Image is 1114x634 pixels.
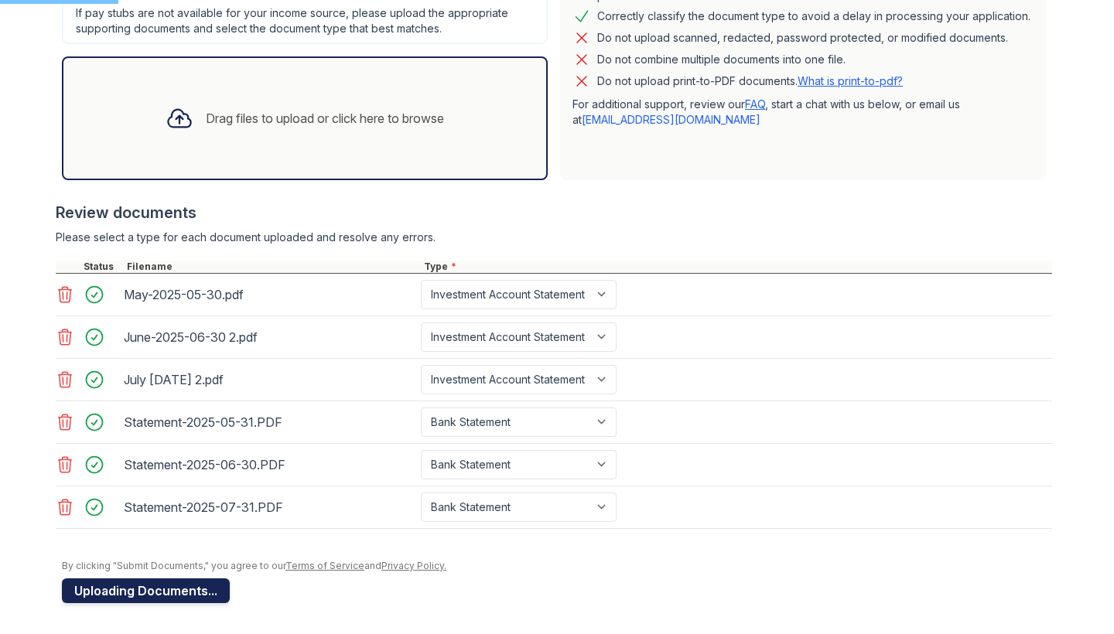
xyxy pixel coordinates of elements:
[124,410,415,435] div: Statement-2025-05-31.PDF
[124,282,415,307] div: May-2025-05-30.pdf
[745,97,765,111] a: FAQ
[62,560,1052,572] div: By clicking "Submit Documents," you agree to our and
[582,113,760,126] a: [EMAIL_ADDRESS][DOMAIN_NAME]
[798,74,903,87] a: What is print-to-pdf?
[62,578,230,603] button: Uploading Documents...
[56,202,1052,223] div: Review documents
[597,73,903,89] p: Do not upload print-to-PDF documents.
[597,7,1030,26] div: Correctly classify the document type to avoid a delay in processing your application.
[597,29,1008,47] div: Do not upload scanned, redacted, password protected, or modified documents.
[124,261,421,273] div: Filename
[597,50,846,69] div: Do not combine multiple documents into one file.
[124,325,415,349] div: June-2025-06-30 2.pdf
[572,97,1034,128] p: For additional support, review our , start a chat with us below, or email us at
[421,261,1052,273] div: Type
[124,452,415,477] div: Statement-2025-06-30.PDF
[124,495,415,520] div: Statement-2025-07-31.PDF
[56,230,1052,245] div: Please select a type for each document uploaded and resolve any errors.
[80,261,124,273] div: Status
[285,560,364,571] a: Terms of Service
[381,560,446,571] a: Privacy Policy.
[124,367,415,392] div: July [DATE] 2.pdf
[206,109,444,128] div: Drag files to upload or click here to browse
